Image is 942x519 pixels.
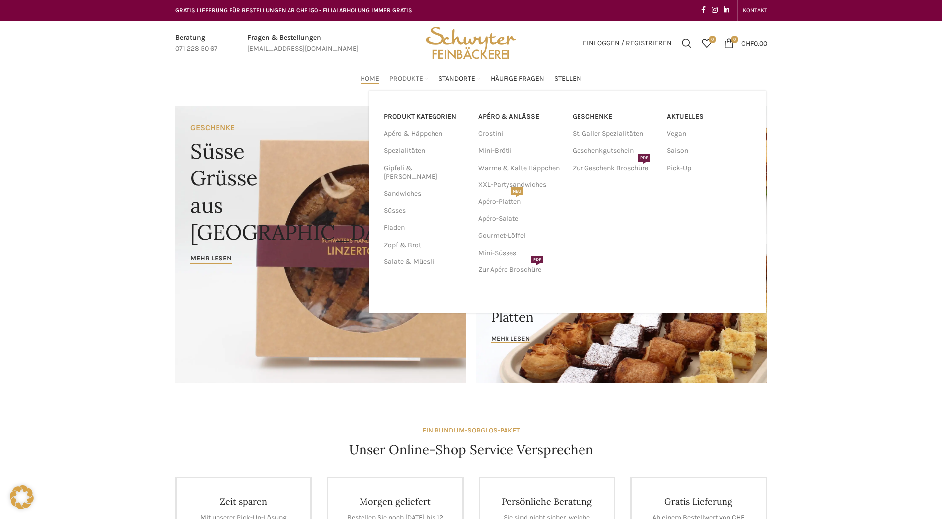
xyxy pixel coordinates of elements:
span: Häufige Fragen [491,74,544,84]
div: Secondary navigation [738,0,772,20]
span: NEU [511,187,523,195]
a: Apéro & Häppchen [384,125,466,142]
a: Saison [667,142,751,159]
div: Main navigation [170,69,772,88]
span: PDF [531,256,543,263]
h4: Gratis Lieferung [647,496,751,507]
a: Crostini [478,125,563,142]
span: Produkte [389,74,423,84]
a: Instagram social link [709,3,721,17]
a: Mini-Brötli [478,142,563,159]
a: Apéro-Salate [478,210,563,227]
a: KONTAKT [743,0,767,20]
a: Zur Geschenk BroschürePDF [573,160,657,176]
a: Apéro-PlattenNEU [478,193,563,210]
a: Warme & Kalte Häppchen [478,160,563,176]
a: Mini-Süsses [478,245,563,261]
a: Salate & Müesli [384,254,466,270]
a: Suchen [677,33,697,53]
strong: EIN RUNDUM-SORGLOS-PAKET [422,426,520,434]
a: Geschenke [573,108,657,125]
a: XXL-Partysandwiches [478,176,563,193]
h4: Morgen geliefert [343,496,447,507]
h4: Zeit sparen [192,496,296,507]
a: Fladen [384,219,466,236]
a: Home [361,69,379,88]
a: Linkedin social link [721,3,732,17]
span: KONTAKT [743,7,767,14]
a: 0 CHF0.00 [719,33,772,53]
a: Spezialitäten [384,142,466,159]
span: PDF [638,154,650,162]
a: Vegan [667,125,751,142]
a: Pick-Up [667,160,751,176]
a: Zur Apéro BroschürePDF [478,261,563,278]
a: St. Galler Spezialitäten [573,125,657,142]
span: Home [361,74,379,84]
a: Banner link [175,106,466,383]
a: Infobox link [175,32,217,55]
img: Bäckerei Schwyter [422,21,519,66]
a: APÉRO & ANLÄSSE [478,108,563,125]
a: Häufige Fragen [491,69,544,88]
h4: Unser Online-Shop Service Versprechen [349,441,593,459]
h4: Persönliche Beratung [495,496,599,507]
span: 0 [709,36,716,43]
a: Süsses [384,202,466,219]
a: Standorte [438,69,481,88]
a: Site logo [422,38,519,47]
a: Aktuelles [667,108,751,125]
span: Standorte [438,74,475,84]
a: Gourmet-Löffel [478,227,563,244]
a: Facebook social link [698,3,709,17]
a: Einloggen / Registrieren [578,33,677,53]
span: Einloggen / Registrieren [583,40,672,47]
a: Banner link [476,244,767,383]
span: Stellen [554,74,581,84]
div: Meine Wunschliste [697,33,717,53]
span: GRATIS LIEFERUNG FÜR BESTELLUNGEN AB CHF 150 - FILIALABHOLUNG IMMER GRATIS [175,7,412,14]
a: Infobox link [247,32,359,55]
bdi: 0.00 [741,39,767,47]
a: Stellen [554,69,581,88]
a: Sandwiches [384,185,466,202]
span: CHF [741,39,754,47]
a: Zopf & Brot [384,237,466,254]
a: Produkte [389,69,429,88]
a: Geschenkgutschein [573,142,657,159]
a: 0 [697,33,717,53]
a: PRODUKT KATEGORIEN [384,108,466,125]
span: 0 [731,36,738,43]
a: Gipfeli & [PERSON_NAME] [384,160,466,185]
